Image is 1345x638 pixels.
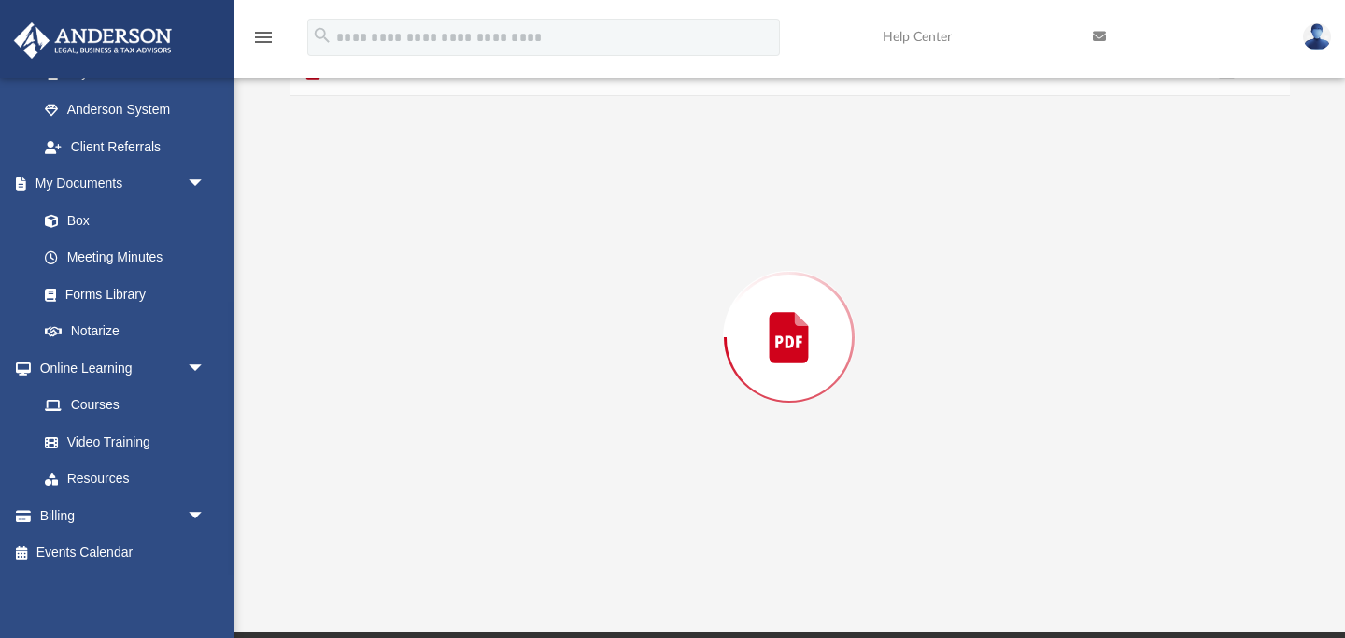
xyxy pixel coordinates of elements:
a: Anderson System [26,92,224,129]
i: menu [252,26,275,49]
a: menu [252,35,275,49]
a: Billingarrow_drop_down [13,497,234,534]
div: Preview [290,48,1290,579]
img: Anderson Advisors Platinum Portal [8,22,177,59]
a: Video Training [26,423,215,461]
span: arrow_drop_down [187,349,224,388]
a: Notarize [26,313,224,350]
img: User Pic [1303,23,1331,50]
a: Events Calendar [13,534,234,572]
span: arrow_drop_down [187,497,224,535]
i: search [312,25,333,46]
a: Online Learningarrow_drop_down [13,349,224,387]
span: arrow_drop_down [187,165,224,204]
a: My Documentsarrow_drop_down [13,165,224,203]
a: Resources [26,461,224,498]
a: Forms Library [26,276,215,313]
a: Box [26,202,215,239]
a: Meeting Minutes [26,239,224,276]
a: Client Referrals [26,128,224,165]
a: Courses [26,387,224,424]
